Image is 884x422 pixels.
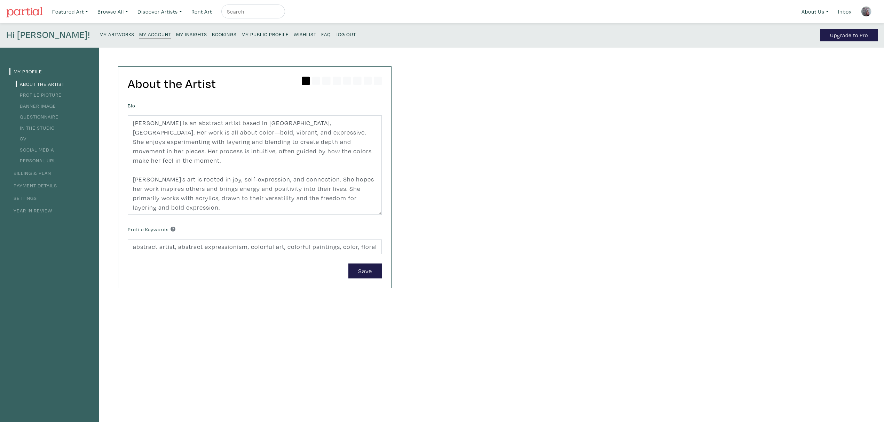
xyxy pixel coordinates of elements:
[336,29,356,39] a: Log Out
[16,135,26,142] a: CV
[9,195,37,201] a: Settings
[212,31,237,38] small: Bookings
[16,146,54,153] a: Social Media
[242,29,289,39] a: My Public Profile
[16,81,64,87] a: About the Artist
[139,29,171,39] a: My Account
[321,31,331,38] small: FAQ
[128,102,135,109] label: Bio
[176,31,207,38] small: My Insights
[16,91,62,98] a: Profile Picture
[94,5,131,19] a: Browse All
[294,29,316,39] a: Wishlist
[16,157,56,164] a: Personal URL
[348,263,382,278] button: Save
[134,5,185,19] a: Discover Artists
[294,31,316,38] small: Wishlist
[128,76,382,91] h2: About the Artist
[861,6,871,17] img: phpThumb.php
[835,5,855,19] a: Inbox
[128,115,382,215] textarea: [PERSON_NAME] is an abstract artist based in [GEOGRAPHIC_DATA], [GEOGRAPHIC_DATA]. Her work is al...
[49,5,91,19] a: Featured Art
[16,124,55,131] a: In the Studio
[128,226,175,233] label: Profile Keywords
[139,31,171,38] small: My Account
[100,31,134,38] small: My Artworks
[128,240,382,254] input: Comma-separated keywords that best describe you and your work.
[212,29,237,39] a: Bookings
[242,31,289,38] small: My Public Profile
[798,5,832,19] a: About Us
[16,103,56,109] a: Banner Image
[9,170,51,176] a: Billing & Plan
[820,29,878,41] a: Upgrade to Pro
[16,113,58,120] a: Questionnaire
[9,207,52,214] a: Year in Review
[6,29,90,41] h4: Hi [PERSON_NAME]!
[226,7,278,16] input: Search
[321,29,331,39] a: FAQ
[336,31,356,38] small: Log Out
[100,29,134,39] a: My Artworks
[9,68,42,75] a: My Profile
[188,5,215,19] a: Rent Art
[9,182,57,189] a: Payment Details
[176,29,207,39] a: My Insights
